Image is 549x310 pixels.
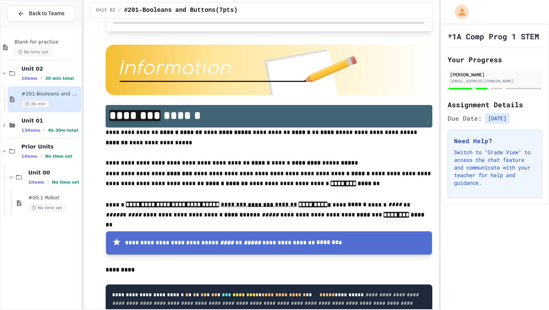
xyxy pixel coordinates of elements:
[52,180,79,185] span: No time set
[21,128,40,133] span: 13 items
[14,39,80,45] span: Blank for practice
[28,169,80,176] span: Unit 00
[28,204,66,212] span: No time set
[448,114,482,123] span: Due Date:
[21,143,80,150] span: Prior Units
[485,113,509,124] span: [DATE]
[448,99,542,110] h2: Assignment Details
[454,136,536,145] h3: Need Help?
[448,31,539,42] h1: *1A Comp Prog 1 STEM
[21,117,80,124] span: Unit 01
[454,149,536,187] p: Switch to "Grade View" to access the chat feature and communicate with your teacher for help and ...
[45,154,72,159] span: No time set
[29,10,64,18] span: Back to Teams
[48,128,78,133] span: 4h 30m total
[40,75,42,81] span: •
[21,91,80,97] span: #201-Booleans and Buttons(7pts)
[47,179,49,185] span: •
[96,7,115,13] span: Unit 02
[21,100,49,108] span: 30 min
[40,153,42,159] span: •
[43,127,45,133] span: •
[28,180,44,185] span: 1 items
[45,76,74,81] span: 30 min total
[448,54,542,65] h2: Your Progress
[450,78,540,84] div: [EMAIL_ADDRESS][DOMAIN_NAME]
[21,65,80,72] span: Unit 02
[118,7,121,13] span: /
[7,5,75,22] button: Back to Teams
[450,71,540,78] div: [PERSON_NAME]
[21,154,37,159] span: 1 items
[14,48,52,56] span: No time set
[124,6,238,15] span: #201-Booleans and Buttons(7pts)
[21,76,37,81] span: 1 items
[28,195,80,201] span: #00.1 Robot
[447,3,470,21] div: My Account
